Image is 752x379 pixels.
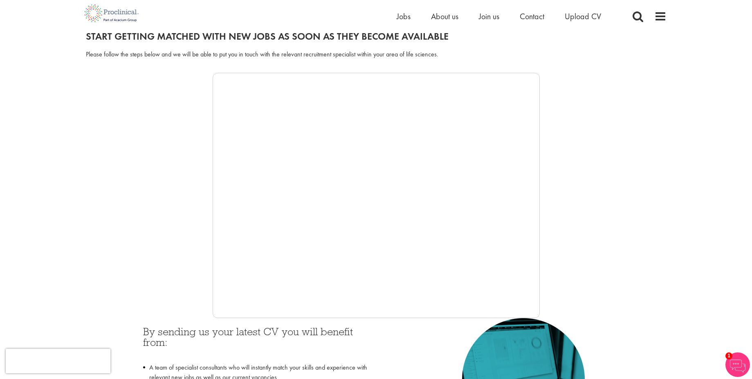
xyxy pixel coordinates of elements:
h2: Start getting matched with new jobs as soon as they become available [86,31,667,42]
div: Please follow the steps below and we will be able to put you in touch with the relevant recruitme... [86,50,667,59]
img: Chatbot [725,352,750,377]
iframe: reCAPTCHA [6,349,110,373]
a: Join us [479,11,499,22]
a: Contact [520,11,544,22]
a: Upload CV [565,11,601,22]
h3: By sending us your latest CV you will benefit from: [143,326,370,359]
span: 1 [725,352,732,359]
a: Jobs [397,11,411,22]
a: About us [431,11,458,22]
